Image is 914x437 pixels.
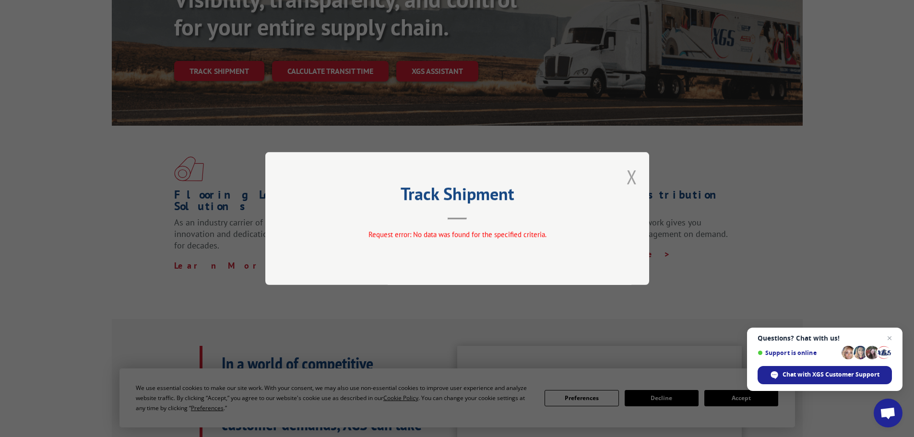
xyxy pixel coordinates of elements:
[758,349,838,356] span: Support is online
[783,370,879,379] span: Chat with XGS Customer Support
[758,334,892,342] span: Questions? Chat with us!
[368,230,546,239] span: Request error: No data was found for the specified criteria.
[627,164,637,189] button: Close modal
[874,399,902,427] div: Open chat
[313,187,601,205] h2: Track Shipment
[884,332,895,344] span: Close chat
[758,366,892,384] div: Chat with XGS Customer Support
